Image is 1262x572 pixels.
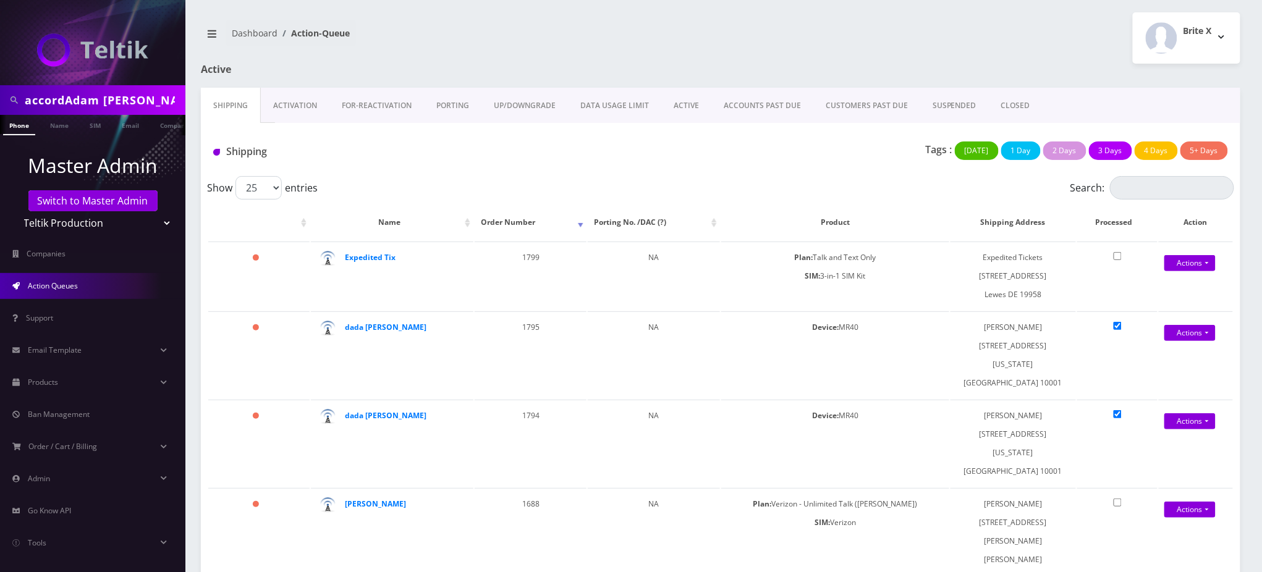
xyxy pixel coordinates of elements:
[588,400,720,487] td: NA
[951,400,1076,487] td: [PERSON_NAME] [STREET_ADDRESS] [US_STATE][GEOGRAPHIC_DATA] 10001
[25,88,182,112] input: Search in Company
[235,176,282,200] select: Showentries
[345,410,426,421] a: dada [PERSON_NAME]
[588,242,720,310] td: NA
[1159,204,1233,240] th: Action
[201,64,535,75] h1: Active
[207,176,318,200] label: Show entries
[721,204,949,240] th: Product
[568,88,661,124] a: DATA USAGE LIMIT
[955,141,999,160] button: [DATE]
[753,498,771,509] b: Plan:
[28,409,90,419] span: Ban Management
[37,33,148,67] img: Teltik Production
[1001,141,1041,160] button: 1 Day
[1077,204,1158,240] th: Processed: activate to sort column ascending
[201,88,261,124] a: Shipping
[1180,141,1228,160] button: 5+ Days
[951,311,1076,398] td: [PERSON_NAME] [STREET_ADDRESS] [US_STATE][GEOGRAPHIC_DATA] 10001
[805,271,820,281] b: SIM:
[28,377,58,387] span: Products
[920,88,989,124] a: SUSPENDED
[232,27,277,39] a: Dashboard
[3,115,35,135] a: Phone
[475,311,587,398] td: 1795
[711,88,813,124] a: ACCOUNTS PAST DUE
[28,537,46,548] span: Tools
[28,345,82,355] span: Email Template
[208,204,310,240] th: : activate to sort column ascending
[661,88,711,124] a: ACTIVE
[28,505,71,516] span: Go Know API
[481,88,568,124] a: UP/DOWNGRADE
[311,204,473,240] th: Name: activate to sort column ascending
[989,88,1043,124] a: CLOSED
[1135,141,1178,160] button: 4 Days
[83,115,107,134] a: SIM
[277,27,350,40] li: Action-Queue
[815,517,830,528] b: SIM:
[721,311,949,398] td: MR40
[27,248,66,259] span: Companies
[1089,141,1132,160] button: 3 Days
[951,204,1076,240] th: Shipping Address
[345,252,396,263] a: Expedited Tix
[28,190,158,211] a: Switch to Master Admin
[345,498,406,509] a: [PERSON_NAME]
[345,322,426,332] a: dada [PERSON_NAME]
[213,146,539,158] h1: Shipping
[1043,141,1086,160] button: 2 Days
[721,242,949,310] td: Talk and Text Only 3-in-1 SIM Kit
[1164,255,1216,271] a: Actions
[1110,176,1234,200] input: Search:
[1164,413,1216,429] a: Actions
[424,88,481,124] a: PORTING
[26,313,53,323] span: Support
[1164,325,1216,341] a: Actions
[29,441,98,452] span: Order / Cart / Billing
[794,252,813,263] b: Plan:
[1164,502,1216,518] a: Actions
[329,88,424,124] a: FOR-REActivation
[1133,12,1240,64] button: Brite X
[28,473,50,484] span: Admin
[813,88,920,124] a: CUSTOMERS PAST DUE
[261,88,329,124] a: Activation
[201,20,711,56] nav: breadcrumb
[812,410,839,421] b: Device:
[926,142,952,157] p: Tags :
[588,204,720,240] th: Porting No. /DAC (?): activate to sort column ascending
[475,242,587,310] td: 1799
[812,322,839,332] b: Device:
[1184,26,1212,36] h2: Brite X
[28,280,78,291] span: Action Queues
[475,400,587,487] td: 1794
[475,204,587,240] th: Order Number: activate to sort column ascending
[951,242,1076,310] td: Expedited Tickets [STREET_ADDRESS] Lewes DE 19958
[721,400,949,487] td: MR40
[213,149,220,156] img: Shipping
[44,115,75,134] a: Name
[588,311,720,398] td: NA
[1070,176,1234,200] label: Search:
[154,115,195,134] a: Company
[116,115,145,134] a: Email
